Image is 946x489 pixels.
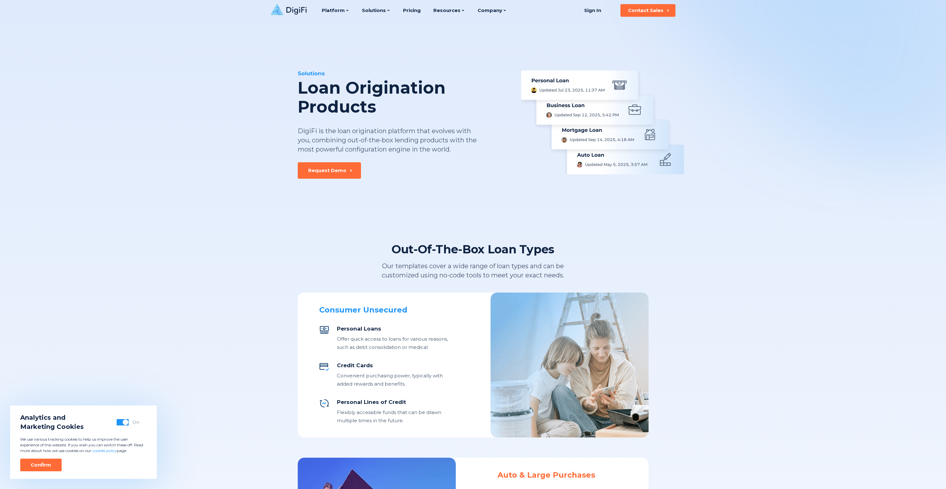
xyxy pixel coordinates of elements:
div: Personal Lines of Credit [337,398,449,406]
div: Flexibly accessible funds that can be drawn multiple times in the future. [337,408,449,425]
div: Contact Sales [628,7,663,14]
a: cookies policy [92,448,117,453]
button: Contact Sales [620,4,675,17]
div: Convenient purchasing power, typically with added rewards and benefits. [337,372,449,388]
div: Our templates cover a wide range of loan types and can be customized using no-code tools to meet ... [356,262,590,280]
div: Consumer Unsecured [319,305,449,315]
div: Request Demo [308,167,346,174]
div: Credit Cards [337,362,449,369]
div: Auto & Large Purchases [497,470,627,480]
div: Loan Origination Products [298,78,510,116]
img: Consumer Unsecured [491,293,649,437]
div: Offer quick access to loans for various reasons, such as debt consolidation or medical. [337,335,449,351]
div: Personal Loans [337,325,449,332]
p: We use various tracking cookies to help us improve the user experience of this website. If you wi... [20,436,147,454]
div: Solutions [298,70,510,77]
span: Marketing Cookies [20,422,84,431]
button: Request Demo [298,162,361,179]
div: On [132,419,139,425]
a: Sign In [577,4,609,17]
span: Analytics and [20,413,84,422]
div: DigiFi is the loan origination platform that evolves with you, combining out-of-the-box lending p... [298,127,477,154]
div: Confirm [31,462,51,468]
div: Out-Of-The-Box Loan Types [392,242,554,257]
button: Confirm [20,459,62,471]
